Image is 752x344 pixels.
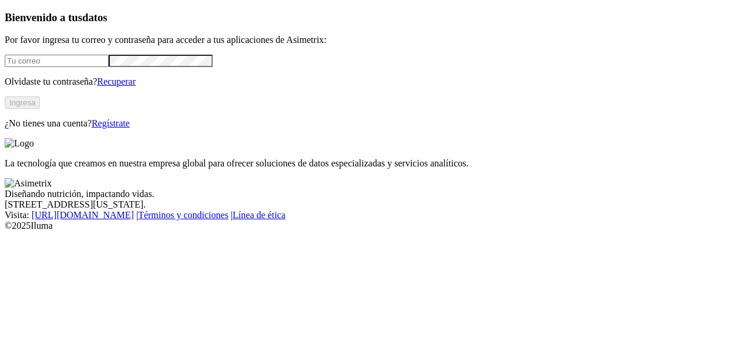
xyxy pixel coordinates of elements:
p: ¿No tienes una cuenta? [5,118,747,129]
a: Línea de ética [233,210,286,220]
a: Regístrate [92,118,130,128]
p: Por favor ingresa tu correo y contraseña para acceder a tus aplicaciones de Asimetrix: [5,35,747,45]
div: [STREET_ADDRESS][US_STATE]. [5,199,747,210]
h3: Bienvenido a tus [5,11,747,24]
a: Recuperar [97,76,136,86]
a: Términos y condiciones [138,210,229,220]
input: Tu correo [5,55,109,67]
button: Ingresa [5,96,40,109]
a: [URL][DOMAIN_NAME] [32,210,134,220]
span: datos [82,11,108,24]
img: Asimetrix [5,178,52,189]
div: Diseñando nutrición, impactando vidas. [5,189,747,199]
img: Logo [5,138,34,149]
p: La tecnología que creamos en nuestra empresa global para ofrecer soluciones de datos especializad... [5,158,747,169]
p: Olvidaste tu contraseña? [5,76,747,87]
div: Visita : | | [5,210,747,221]
div: © 2025 Iluma [5,221,747,231]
